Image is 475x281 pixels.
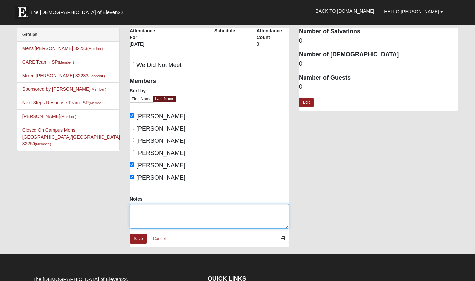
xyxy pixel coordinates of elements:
[88,74,105,78] small: (Leader )
[22,73,105,78] a: Mixed [PERSON_NAME] 32233(Leader)
[130,175,134,179] input: [PERSON_NAME]
[384,9,439,14] span: Hello [PERSON_NAME]
[136,113,185,120] span: [PERSON_NAME]
[130,150,134,154] input: [PERSON_NAME]
[136,150,185,156] span: [PERSON_NAME]
[130,196,143,202] label: Notes
[22,86,106,92] a: Sponsored by [PERSON_NAME](Member )
[130,78,204,85] h4: Members
[149,234,170,244] a: Cancel
[299,37,458,45] dd: 0
[17,28,119,42] div: Groups
[214,28,235,34] label: Schedule
[22,46,103,51] a: Mens [PERSON_NAME] 32233(Member )
[256,28,289,41] label: Attendance Count
[299,60,458,68] dd: 0
[136,162,185,169] span: [PERSON_NAME]
[130,96,154,103] a: First Name
[22,59,74,65] a: CARE Team - SP(Member )
[278,234,289,243] a: Print Attendance Roster
[311,3,379,19] a: Back to [DOMAIN_NAME]
[136,174,185,181] span: [PERSON_NAME]
[130,162,134,167] input: [PERSON_NAME]
[60,115,76,119] small: (Member )
[299,50,458,59] dt: Number of [DEMOGRAPHIC_DATA]
[153,96,176,102] a: Last Name
[136,62,182,68] span: We Did Not Meet
[30,9,123,16] span: The [DEMOGRAPHIC_DATA] of Eleven22
[130,234,147,244] a: Save
[87,47,103,51] small: (Member )
[299,74,458,82] dt: Number of Guests
[130,62,134,66] input: We Did Not Meet
[12,2,145,19] a: The [DEMOGRAPHIC_DATA] of Eleven22
[22,127,120,146] a: Closed On Campus Mens [GEOGRAPHIC_DATA]/[GEOGRAPHIC_DATA] 32250(Member )
[130,28,162,41] label: Attendance For
[130,126,134,130] input: [PERSON_NAME]
[299,28,458,36] dt: Number of Salvations
[130,41,162,52] div: [DATE]
[89,101,104,105] small: (Member )
[22,114,77,119] a: [PERSON_NAME](Member )
[379,3,448,20] a: Hello [PERSON_NAME]
[136,138,185,144] span: [PERSON_NAME]
[90,87,106,91] small: (Member )
[58,60,74,64] small: (Member )
[130,87,146,94] label: Sort by
[299,83,458,91] dd: 0
[35,142,51,146] small: (Member )
[136,125,185,132] span: [PERSON_NAME]
[256,41,289,52] div: 3
[299,98,314,107] a: Edit
[15,6,29,19] img: Eleven22 logo
[130,138,134,142] input: [PERSON_NAME]
[22,100,105,105] a: Next Steps Response Team- SP(Member )
[130,113,134,118] input: [PERSON_NAME]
